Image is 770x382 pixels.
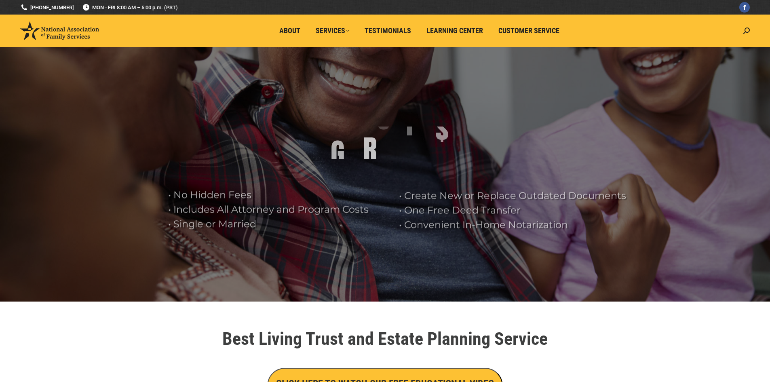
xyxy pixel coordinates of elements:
a: Learning Center [421,23,489,38]
span: Customer Service [498,26,559,35]
h1: Best Living Trust and Estate Planning Service [159,330,612,348]
span: MON - FRI 8:00 AM – 5:00 p.m. (PST) [82,4,178,11]
div: G [331,137,345,170]
img: National Association of Family Services [20,21,99,40]
a: Facebook page opens in new window [739,2,750,13]
a: About [274,23,306,38]
rs-layer: • Create New or Replace Outdated Documents • One Free Deed Transfer • Convenient In-Home Notariza... [399,188,633,232]
div: T [404,107,415,139]
a: Customer Service [493,23,565,38]
span: About [279,26,300,35]
span: Services [316,26,349,35]
span: Testimonials [365,26,411,35]
div: R [363,134,377,167]
rs-layer: • No Hidden Fees • Includes All Attorney and Program Costs • Single or Married [168,188,389,231]
div: U [377,101,390,133]
a: [PHONE_NUMBER] [20,4,74,11]
span: Learning Center [426,26,483,35]
div: $ [435,112,449,144]
a: Testimonials [359,23,417,38]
